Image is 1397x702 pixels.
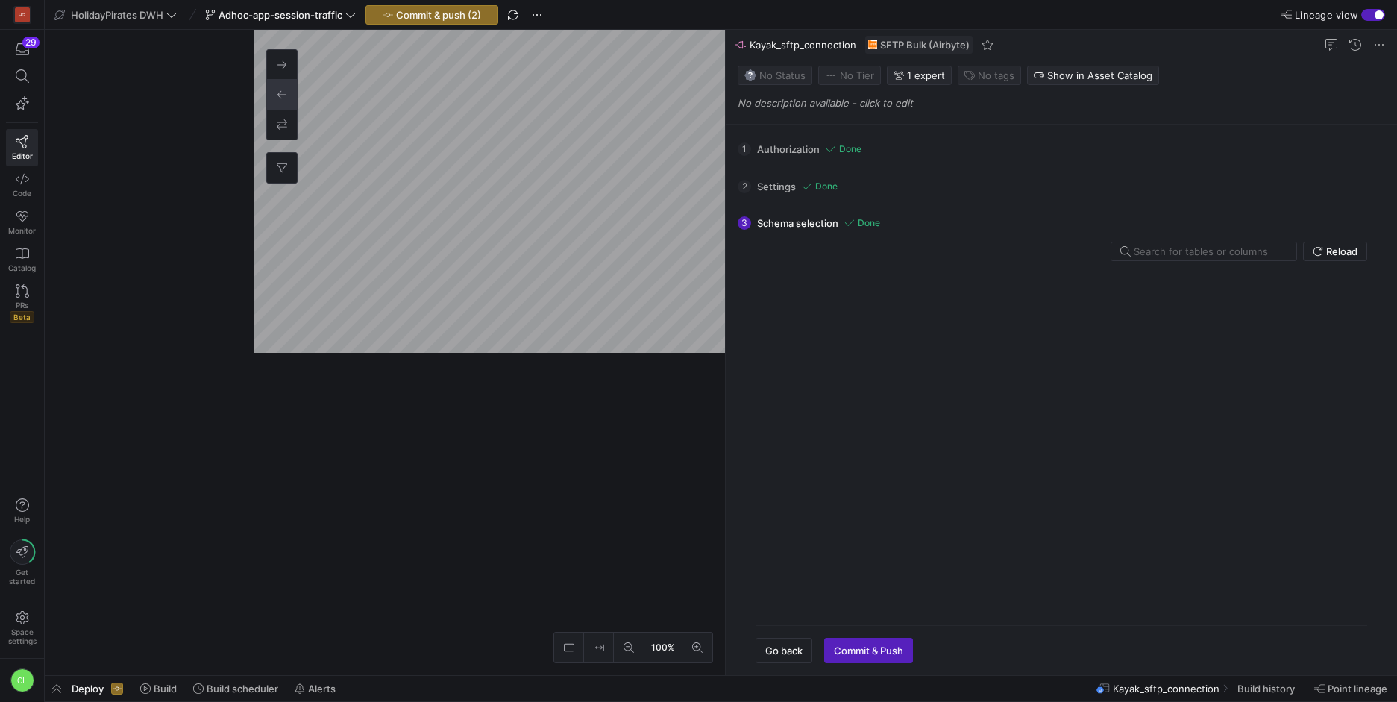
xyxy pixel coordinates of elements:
span: 1 expert [907,69,945,81]
span: Get started [9,568,35,586]
button: Commit & Push [824,638,913,663]
button: CL [6,665,38,696]
span: SFTP Bulk (Airbyte) [880,39,970,51]
a: Editor [6,129,38,166]
a: Code [6,166,38,204]
span: Commit & push (2) [396,9,481,21]
a: PRsBeta [6,278,38,329]
button: Build [134,676,183,701]
span: Reload [1326,245,1357,257]
a: Spacesettings [6,604,38,652]
button: Build scheduler [186,676,285,701]
span: Monitor [8,226,36,235]
span: Editor [12,151,33,160]
span: Build history [1237,683,1295,695]
span: Kayak_sftp_connection [750,39,856,51]
span: Point lineage [1328,683,1387,695]
a: Catalog [6,241,38,278]
input: Search for tables or columns [1134,245,1284,257]
img: No status [744,69,756,81]
a: Monitor [6,204,38,241]
button: No statusNo Status [738,66,812,85]
button: Adhoc-app-session-traffic [201,5,360,25]
span: Beta [10,311,34,323]
span: Adhoc-app-session-traffic [219,9,342,21]
button: No tags [958,66,1021,85]
button: Help [6,492,38,530]
button: Build history [1231,676,1305,701]
span: No Tier [825,69,874,81]
button: Reload [1303,242,1367,261]
img: undefined [868,40,877,49]
button: Alerts [288,676,342,701]
span: Kayak_sftp_connection [1113,683,1219,695]
span: HolidayPirates DWH [71,9,163,21]
button: Point lineage [1307,676,1394,701]
span: Help [13,515,31,524]
span: Alerts [308,683,336,695]
span: Build [154,683,177,695]
span: Deploy [72,683,104,695]
button: Getstarted [6,533,38,592]
div: 29 [22,37,40,48]
div: HG [15,7,30,22]
span: Catalog [8,263,36,272]
div: CL [10,668,34,692]
span: Show in Asset Catalog [1047,69,1152,81]
button: 29 [6,36,38,63]
span: Space settings [8,627,37,645]
img: logo.gif [479,342,501,364]
span: PRs [16,301,28,310]
button: HolidayPirates DWH [51,5,180,25]
button: No tierNo Tier [818,66,881,85]
span: No tags [978,69,1014,81]
p: No description available - click to edit [738,97,1391,109]
button: Show in Asset Catalog [1027,66,1159,85]
button: 1 expert [887,66,952,85]
span: Lineage view [1295,9,1358,21]
span: Build scheduler [207,683,278,695]
span: Go back [765,645,803,656]
span: Code [13,189,31,198]
span: Commit & Push [834,645,903,656]
button: Go back [756,638,812,663]
img: No tier [825,69,837,81]
a: HG [6,2,38,28]
button: Commit & push (2) [365,5,498,25]
span: No Status [744,69,806,81]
